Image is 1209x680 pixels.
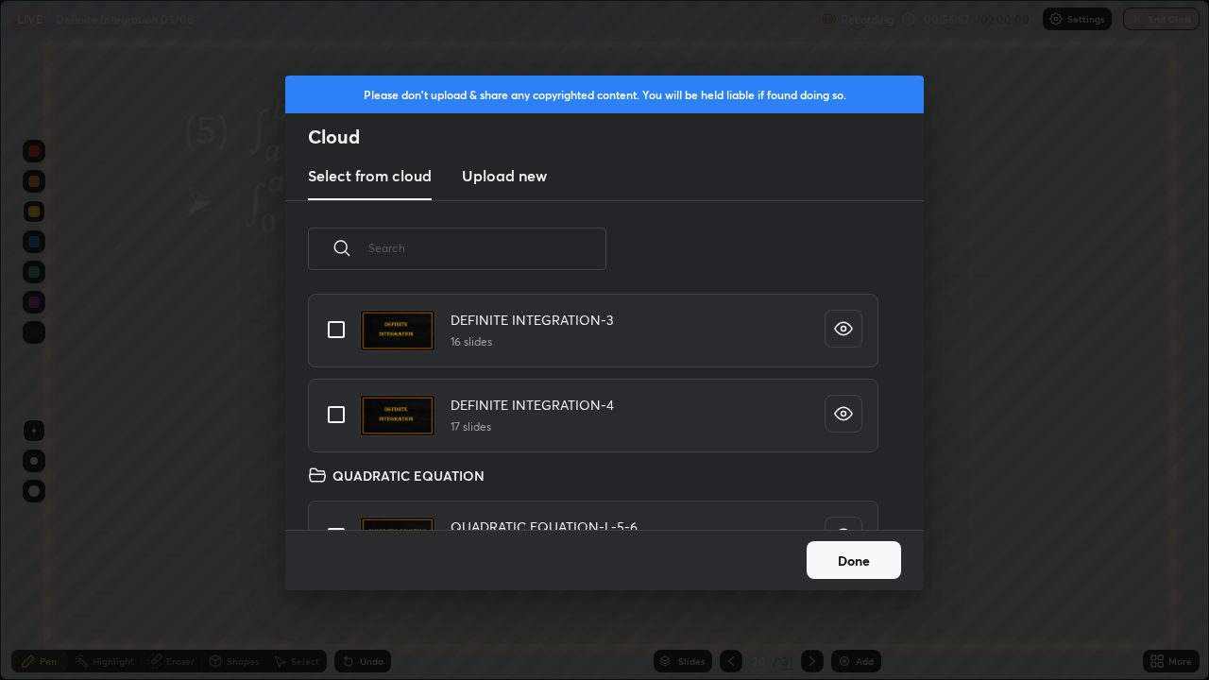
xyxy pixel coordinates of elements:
input: Search [368,208,606,288]
button: Done [807,541,901,579]
h2: Cloud [308,125,924,149]
h5: 17 slides [451,418,614,435]
h4: QUADRATIC EQUATION-L-5-6 [451,517,638,536]
h4: DEFINITE INTEGRATION-4 [451,395,614,415]
h4: QUADRATIC EQUATION [332,466,485,485]
h4: DEFINITE INTEGRATION-3 [451,310,613,330]
img: 1756829697YC4VAK.pdf [360,517,435,558]
img: 17568315392SX8PO.pdf [360,310,435,351]
img: 1756959671F6R28N.pdf [360,395,435,436]
h5: 16 slides [451,333,613,350]
div: Please don't upload & share any copyrighted content. You will be held liable if found doing so. [285,76,924,113]
div: grid [285,292,901,530]
h3: Upload new [462,164,547,187]
h3: Select from cloud [308,164,432,187]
